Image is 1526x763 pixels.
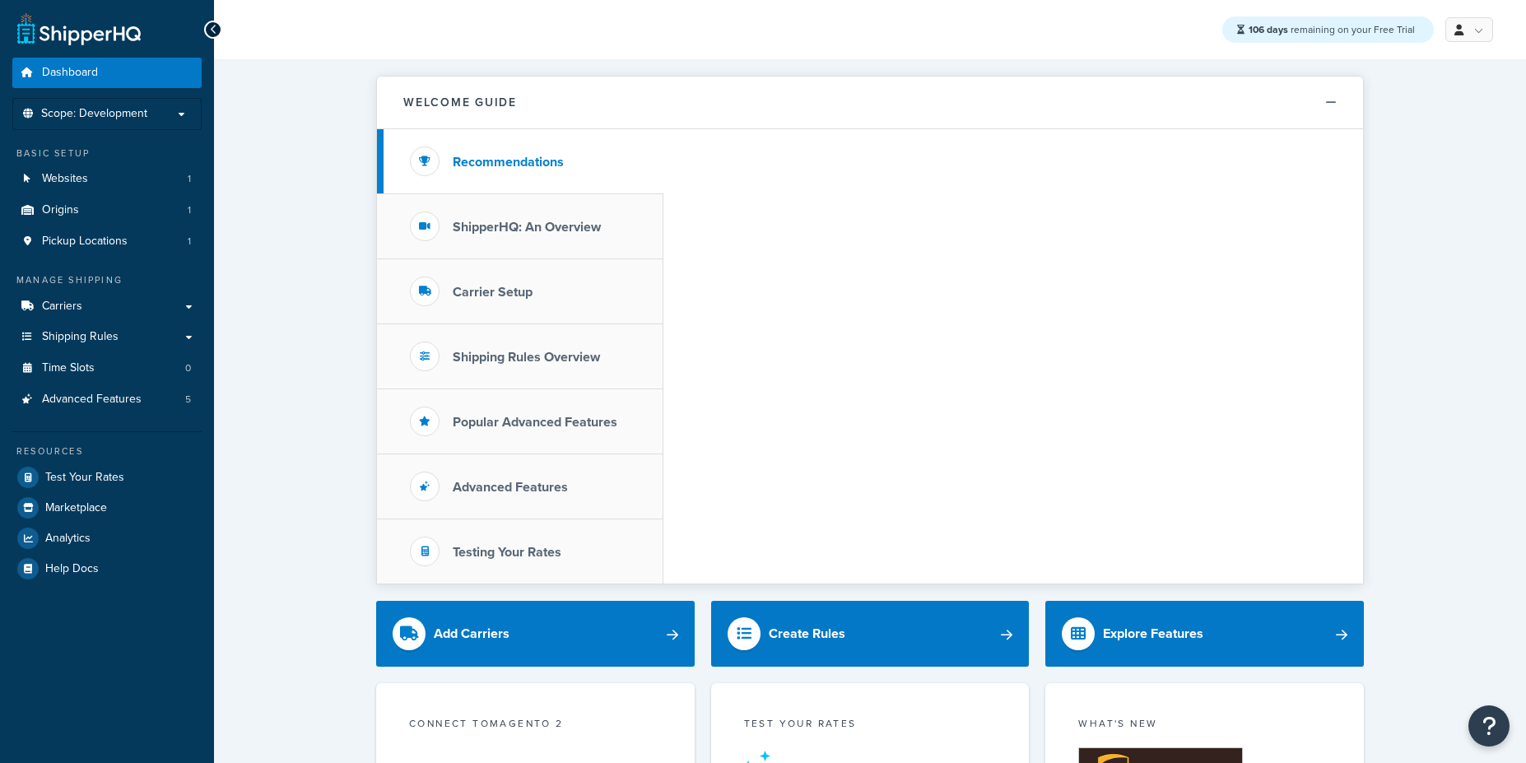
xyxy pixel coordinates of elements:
[403,96,517,109] h2: Welcome Guide
[45,471,124,485] span: Test Your Rates
[12,353,202,384] li: Time Slots
[45,501,107,515] span: Marketplace
[188,172,191,186] span: 1
[188,203,191,217] span: 1
[12,226,202,257] a: Pickup Locations1
[185,361,191,375] span: 0
[42,66,98,80] span: Dashboard
[42,330,119,344] span: Shipping Rules
[453,155,564,170] h3: Recommendations
[1078,716,1331,735] div: What's New
[12,291,202,322] a: Carriers
[12,147,202,161] div: Basic Setup
[42,235,128,249] span: Pickup Locations
[453,415,617,430] h3: Popular Advanced Features
[12,195,202,226] a: Origins1
[42,172,88,186] span: Websites
[12,523,202,553] a: Analytics
[409,716,662,735] div: Connect to Magento 2
[12,58,202,88] a: Dashboard
[12,444,202,458] div: Resources
[12,384,202,415] a: Advanced Features5
[12,554,202,584] a: Help Docs
[12,463,202,492] a: Test Your Rates
[1045,601,1364,667] a: Explore Features
[1249,22,1288,37] strong: 106 days
[12,493,202,523] a: Marketplace
[188,235,191,249] span: 1
[12,164,202,194] li: Websites
[12,195,202,226] li: Origins
[1249,22,1415,37] span: remaining on your Free Trial
[711,601,1030,667] a: Create Rules
[1103,622,1203,645] div: Explore Features
[45,532,91,546] span: Analytics
[12,164,202,194] a: Websites1
[41,107,147,121] span: Scope: Development
[453,285,533,300] h3: Carrier Setup
[1468,705,1510,747] button: Open Resource Center
[453,480,568,495] h3: Advanced Features
[769,622,845,645] div: Create Rules
[42,393,142,407] span: Advanced Features
[42,361,95,375] span: Time Slots
[12,353,202,384] a: Time Slots0
[185,393,191,407] span: 5
[42,300,82,314] span: Carriers
[376,601,695,667] a: Add Carriers
[42,203,79,217] span: Origins
[12,322,202,352] a: Shipping Rules
[45,562,99,576] span: Help Docs
[12,226,202,257] li: Pickup Locations
[434,622,509,645] div: Add Carriers
[12,384,202,415] li: Advanced Features
[453,220,601,235] h3: ShipperHQ: An Overview
[453,545,561,560] h3: Testing Your Rates
[453,350,600,365] h3: Shipping Rules Overview
[377,77,1363,129] button: Welcome Guide
[12,273,202,287] div: Manage Shipping
[744,716,997,735] div: Test your rates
